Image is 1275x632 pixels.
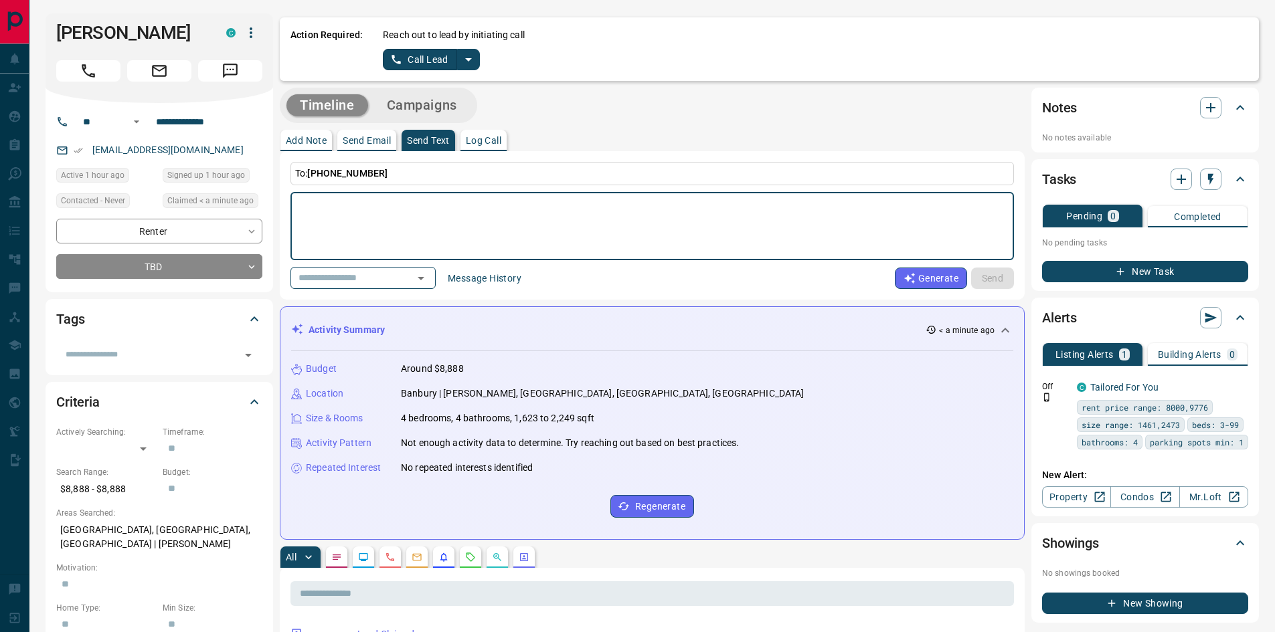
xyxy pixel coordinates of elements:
div: condos.ca [226,28,236,37]
p: Send Text [407,136,450,145]
div: Fri Sep 12 2025 [56,168,156,187]
button: Open [412,269,430,288]
div: condos.ca [1077,383,1086,392]
button: Message History [440,268,529,289]
span: Active 1 hour ago [61,169,124,182]
div: Tags [56,303,262,335]
p: Not enough activity data to determine. Try reaching out based on best practices. [401,436,740,450]
a: Tailored For You [1090,382,1159,393]
div: Notes [1042,92,1248,124]
p: Motivation: [56,562,262,574]
svg: Requests [465,552,476,562]
p: Action Required: [290,28,363,70]
p: 0 [1229,350,1235,359]
p: < a minute ago [939,324,995,336]
div: Alerts [1042,302,1248,334]
button: Campaigns [373,94,471,116]
p: Search Range: [56,466,156,478]
svg: Calls [385,552,396,562]
span: rent price range: 8000,9776 [1082,401,1208,414]
button: New Showing [1042,593,1248,614]
p: Banbury | [PERSON_NAME], [GEOGRAPHIC_DATA], [GEOGRAPHIC_DATA], [GEOGRAPHIC_DATA] [401,387,804,401]
p: Add Note [286,136,327,145]
div: Renter [56,219,262,243]
span: Contacted - Never [61,194,125,207]
span: [PHONE_NUMBER] [307,168,388,179]
div: TBD [56,254,262,279]
p: No notes available [1042,132,1248,144]
p: Reach out to lead by initiating call [383,28,525,42]
p: Min Size: [163,602,262,614]
p: Actively Searching: [56,426,156,438]
p: [GEOGRAPHIC_DATA], [GEOGRAPHIC_DATA], [GEOGRAPHIC_DATA] | [PERSON_NAME] [56,519,262,555]
button: Call Lead [383,49,457,70]
p: Budget [306,362,337,376]
svg: Lead Browsing Activity [358,552,369,562]
span: size range: 1461,2473 [1082,418,1180,431]
svg: Agent Actions [519,552,529,562]
a: [EMAIL_ADDRESS][DOMAIN_NAME] [92,144,244,155]
button: Regenerate [610,495,694,518]
h2: Notes [1042,97,1077,118]
p: All [286,552,296,562]
svg: Listing Alerts [438,552,449,562]
div: Criteria [56,386,262,418]
span: Message [198,60,262,82]
div: split button [383,49,480,70]
span: parking spots min: 1 [1150,435,1244,449]
span: Signed up 1 hour ago [167,169,245,182]
h2: Criteria [56,391,100,413]
h2: Tasks [1042,169,1076,190]
h2: Tags [56,308,84,330]
svg: Emails [412,552,422,562]
p: Completed [1174,212,1221,221]
p: Size & Rooms [306,411,363,425]
p: No showings booked [1042,567,1248,579]
p: No pending tasks [1042,233,1248,253]
a: Mr.Loft [1179,486,1248,508]
span: Claimed < a minute ago [167,194,254,207]
p: Activity Pattern [306,436,371,450]
span: beds: 3-99 [1192,418,1239,431]
p: Off [1042,381,1069,393]
svg: Push Notification Only [1042,393,1051,402]
span: bathrooms: 4 [1082,435,1138,449]
p: 4 bedrooms, 4 bathrooms, 1,623 to 2,249 sqft [401,411,594,425]
p: Log Call [466,136,501,145]
button: New Task [1042,261,1248,282]
p: Repeated Interest [306,461,381,475]
p: Location [306,387,343,401]
a: Condos [1110,486,1179,508]
p: Listing Alerts [1055,350,1114,359]
span: Email [127,60,191,82]
button: Open [129,114,145,130]
div: Fri Sep 12 2025 [163,168,262,187]
svg: Email Verified [74,146,83,155]
p: 0 [1110,211,1116,221]
p: 1 [1122,350,1127,359]
p: Timeframe: [163,426,262,438]
div: Tasks [1042,163,1248,195]
p: New Alert: [1042,468,1248,482]
span: Call [56,60,120,82]
a: Property [1042,486,1111,508]
p: Building Alerts [1158,350,1221,359]
button: Open [239,346,258,364]
p: Activity Summary [309,323,385,337]
p: $8,888 - $8,888 [56,478,156,500]
p: Budget: [163,466,262,478]
button: Generate [895,268,967,289]
svg: Opportunities [492,552,503,562]
h2: Alerts [1042,307,1077,328]
svg: Notes [331,552,342,562]
button: Timeline [286,94,368,116]
h1: [PERSON_NAME] [56,22,206,43]
h2: Showings [1042,532,1099,554]
p: Send Email [343,136,391,145]
p: To: [290,162,1014,185]
div: Fri Sep 12 2025 [163,193,262,212]
p: Home Type: [56,602,156,614]
p: Pending [1066,211,1102,221]
p: Areas Searched: [56,507,262,519]
p: No repeated interests identified [401,461,533,475]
